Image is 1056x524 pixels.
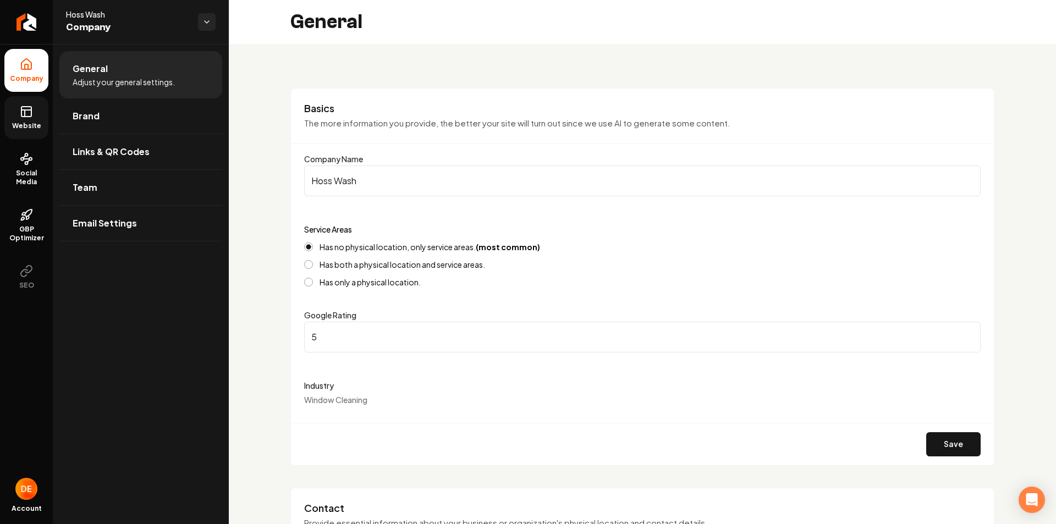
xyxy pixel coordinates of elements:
[59,98,222,134] a: Brand
[4,169,48,186] span: Social Media
[304,154,363,164] label: Company Name
[15,478,37,500] button: Open user button
[4,225,48,242] span: GBP Optimizer
[59,134,222,169] a: Links & QR Codes
[73,145,150,158] span: Links & QR Codes
[73,62,108,75] span: General
[926,432,981,456] button: Save
[290,11,362,33] h2: General
[304,102,981,115] h3: Basics
[304,395,367,405] span: Window Cleaning
[4,144,48,195] a: Social Media
[1019,487,1045,513] div: Open Intercom Messenger
[66,9,189,20] span: Hoss Wash
[73,76,175,87] span: Adjust your general settings.
[304,224,352,234] label: Service Areas
[304,166,981,196] input: Company Name
[4,200,48,251] a: GBP Optimizer
[73,181,97,194] span: Team
[59,206,222,241] a: Email Settings
[8,122,46,130] span: Website
[15,281,38,290] span: SEO
[304,501,981,515] h3: Contact
[4,96,48,139] a: Website
[59,170,222,205] a: Team
[320,278,421,286] label: Has only a physical location.
[320,243,540,251] label: Has no physical location, only service areas.
[4,256,48,299] button: SEO
[5,74,48,83] span: Company
[304,322,981,352] input: Google Rating
[73,109,100,123] span: Brand
[304,310,356,320] label: Google Rating
[304,117,981,130] p: The more information you provide, the better your site will turn out since we use AI to generate ...
[15,478,37,500] img: Dylan Evanich
[73,217,137,230] span: Email Settings
[66,20,189,35] span: Company
[304,379,981,392] label: Industry
[12,504,42,513] span: Account
[320,261,485,268] label: Has both a physical location and service areas.
[16,13,37,31] img: Rebolt Logo
[476,242,540,252] strong: (most common)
